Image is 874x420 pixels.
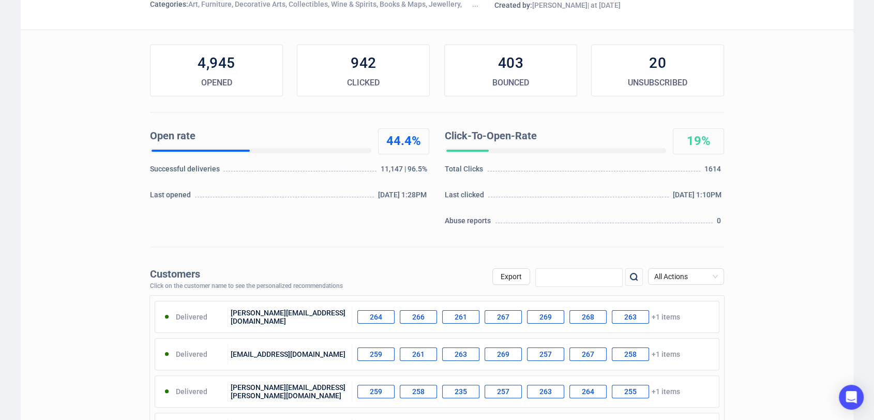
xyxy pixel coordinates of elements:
div: UNSUBSCRIBED [592,77,724,89]
div: Open Intercom Messenger [839,385,864,410]
div: 44.4% [379,133,429,150]
div: [PERSON_NAME][EMAIL_ADDRESS][PERSON_NAME][DOMAIN_NAME] [228,381,353,402]
div: 255 [612,385,649,398]
div: Customers [150,268,343,280]
div: 4,945 [150,53,282,74]
div: 269 [527,310,564,324]
div: 0 [717,215,724,231]
div: Total Clicks [445,164,486,179]
span: All Actions [654,269,718,284]
div: 268 [569,310,607,324]
div: 267 [485,310,522,324]
img: search.png [628,271,640,283]
div: BOUNCED [445,77,577,89]
div: Click-To-Open-Rate [445,128,662,144]
div: +1 items [352,381,719,402]
div: Delivered [155,381,228,402]
div: 263 [527,385,564,398]
div: Delivered [155,344,228,365]
div: Successful deliveries [150,164,222,179]
div: 258 [400,385,437,398]
div: 403 [445,53,577,74]
div: Last opened [150,190,193,205]
div: 267 [569,347,607,361]
div: [DATE] 1:28PM [378,190,429,205]
div: 258 [612,347,649,361]
button: Export [492,268,530,285]
div: 261 [400,347,437,361]
div: +1 items [352,307,719,327]
div: 264 [357,310,395,324]
span: Created by: [494,1,532,9]
div: 263 [612,310,649,324]
div: OPENED [150,77,282,89]
div: 11,147 | 96.5% [381,164,429,179]
div: 942 [297,53,429,74]
div: 266 [400,310,437,324]
div: 264 [569,385,607,398]
div: Last clicked [445,190,487,205]
div: 259 [357,347,395,361]
div: Abuse reports [445,215,494,231]
div: 257 [527,347,564,361]
div: 257 [485,385,522,398]
div: CLICKED [297,77,429,89]
div: +1 items [352,344,719,365]
div: [EMAIL_ADDRESS][DOMAIN_NAME] [228,344,353,365]
div: [PERSON_NAME][EMAIL_ADDRESS][DOMAIN_NAME] [228,307,353,327]
div: Delivered [155,307,228,327]
div: 19% [673,133,724,150]
div: 20 [592,53,724,74]
div: 1614 [704,164,724,179]
div: Click on the customer name to see the personalized recommendations [150,283,343,290]
div: [DATE] 1:10PM [673,190,724,205]
div: Open rate [150,128,367,144]
div: 235 [442,385,479,398]
span: Export [501,272,522,281]
div: 269 [485,347,522,361]
div: 261 [442,310,479,324]
div: 263 [442,347,479,361]
div: 259 [357,385,395,398]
